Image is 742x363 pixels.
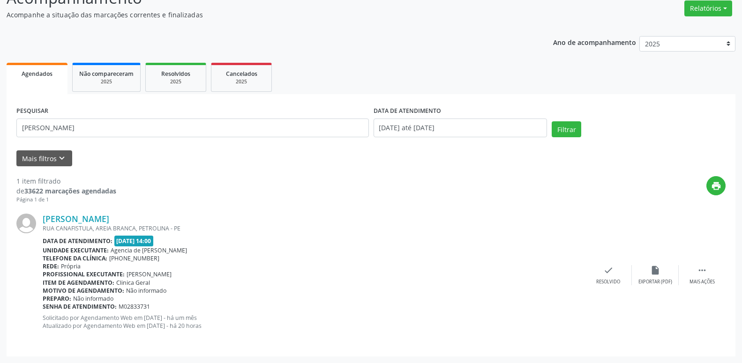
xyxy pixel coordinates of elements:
div: 2025 [152,78,199,85]
i: check [603,265,614,275]
span: Não informado [73,295,113,303]
div: 2025 [218,78,265,85]
div: 2025 [79,78,134,85]
b: Item de agendamento: [43,279,114,287]
span: Clinica Geral [116,279,150,287]
label: PESQUISAR [16,104,48,119]
span: Agencia de [PERSON_NAME] [111,246,187,254]
input: Nome, código do beneficiário ou CPF [16,119,369,137]
b: Motivo de agendamento: [43,287,124,295]
div: Resolvido [596,279,620,285]
a: [PERSON_NAME] [43,214,109,224]
b: Telefone da clínica: [43,254,107,262]
strong: 33622 marcações agendadas [24,186,116,195]
button: print [706,176,726,195]
div: RUA CANAFISTULA, AREIA BRANCA, PETROLINA - PE [43,224,585,232]
b: Senha de atendimento: [43,303,117,311]
button: Filtrar [552,121,581,137]
input: Selecione um intervalo [374,119,547,137]
div: 1 item filtrado [16,176,116,186]
span: Agendados [22,70,52,78]
div: Exportar (PDF) [638,279,672,285]
button: Relatórios [684,0,732,16]
span: [PERSON_NAME] [127,270,172,278]
span: Não compareceram [79,70,134,78]
i: print [711,181,721,191]
button: Mais filtroskeyboard_arrow_down [16,150,72,167]
label: DATA DE ATENDIMENTO [374,104,441,119]
b: Preparo: [43,295,71,303]
span: Não informado [126,287,166,295]
span: [DATE] 14:00 [114,236,154,246]
img: img [16,214,36,233]
span: Resolvidos [161,70,190,78]
b: Profissional executante: [43,270,125,278]
span: [PHONE_NUMBER] [109,254,159,262]
b: Data de atendimento: [43,237,112,245]
div: Página 1 de 1 [16,196,116,204]
i: insert_drive_file [650,265,660,275]
p: Acompanhe a situação das marcações correntes e finalizadas [7,10,517,20]
span: Própria [61,262,81,270]
b: Rede: [43,262,59,270]
span: Cancelados [226,70,257,78]
span: M02833731 [119,303,150,311]
p: Ano de acompanhamento [553,36,636,48]
div: de [16,186,116,196]
div: Mais ações [690,279,715,285]
p: Solicitado por Agendamento Web em [DATE] - há um mês Atualizado por Agendamento Web em [DATE] - h... [43,314,585,330]
b: Unidade executante: [43,246,109,254]
i: keyboard_arrow_down [57,153,67,163]
i:  [697,265,707,275]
